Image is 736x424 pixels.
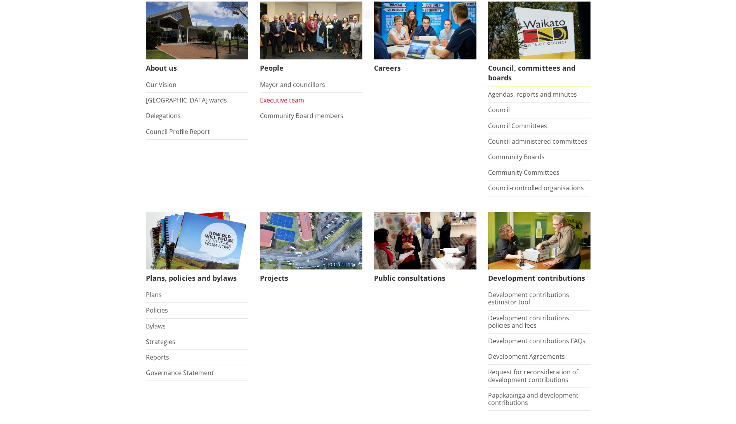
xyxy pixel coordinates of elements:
a: Waikato-District-Council-sign Council, committees and boards [488,2,591,87]
span: Public consultations [374,269,476,287]
img: DJI_0336 [260,212,362,270]
img: WDC Building 0015 [146,2,248,59]
a: Council-controlled organisations [488,184,584,192]
img: 2022 Council [260,2,362,59]
a: Community Committees [488,168,559,177]
span: Careers [374,59,476,77]
img: Office staff in meeting - Career page [374,2,476,59]
a: We produce a number of plans, policies and bylaws including the Long Term Plan Plans, policies an... [146,212,248,288]
a: Projects [260,212,362,288]
span: About us [146,59,248,77]
a: Papakaainga and development contributions [488,391,578,407]
a: Request for reconsideration of development contributions [488,368,578,384]
a: Development contributions estimator tool [488,290,569,306]
a: Plans [146,290,162,299]
a: FInd out more about fees and fines here Development contributions [488,212,591,288]
img: Fees [488,212,591,270]
a: Reports [146,353,169,361]
a: Our Vision [146,80,177,89]
a: Development contributions policies and fees [488,314,569,330]
a: Policies [146,306,168,315]
a: WDC Building 0015 About us [146,2,248,77]
a: Council Profile Report [146,127,210,136]
a: Agendas, reports and minutes [488,90,577,99]
a: Development contributions FAQs [488,337,585,345]
a: Strategies [146,337,175,346]
a: Delegations [146,111,181,120]
a: Development Agreements [488,352,565,361]
img: public-consultations [374,212,476,270]
a: public-consultations Public consultations [374,212,476,288]
a: Council [488,106,510,114]
iframe: Messenger Launcher [700,391,728,419]
span: Projects [260,269,362,287]
a: Governance Statement [146,368,214,377]
img: Long Term Plan [146,212,248,270]
a: Mayor and councillors [260,80,325,89]
img: Waikato-District-Council-sign [488,2,591,59]
a: [GEOGRAPHIC_DATA] wards [146,96,227,104]
a: Community Boards [488,153,545,161]
span: People [260,59,362,77]
span: Development contributions [488,269,591,287]
span: Plans, policies and bylaws [146,269,248,287]
a: 2022 Council People [260,2,362,77]
a: Bylaws [146,322,166,330]
a: Executive team [260,96,304,104]
a: Community Board members [260,111,343,120]
a: Careers [374,2,476,77]
span: Council, committees and boards [488,59,591,87]
a: Council-administered committees [488,137,587,146]
a: Council Committees [488,122,547,130]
